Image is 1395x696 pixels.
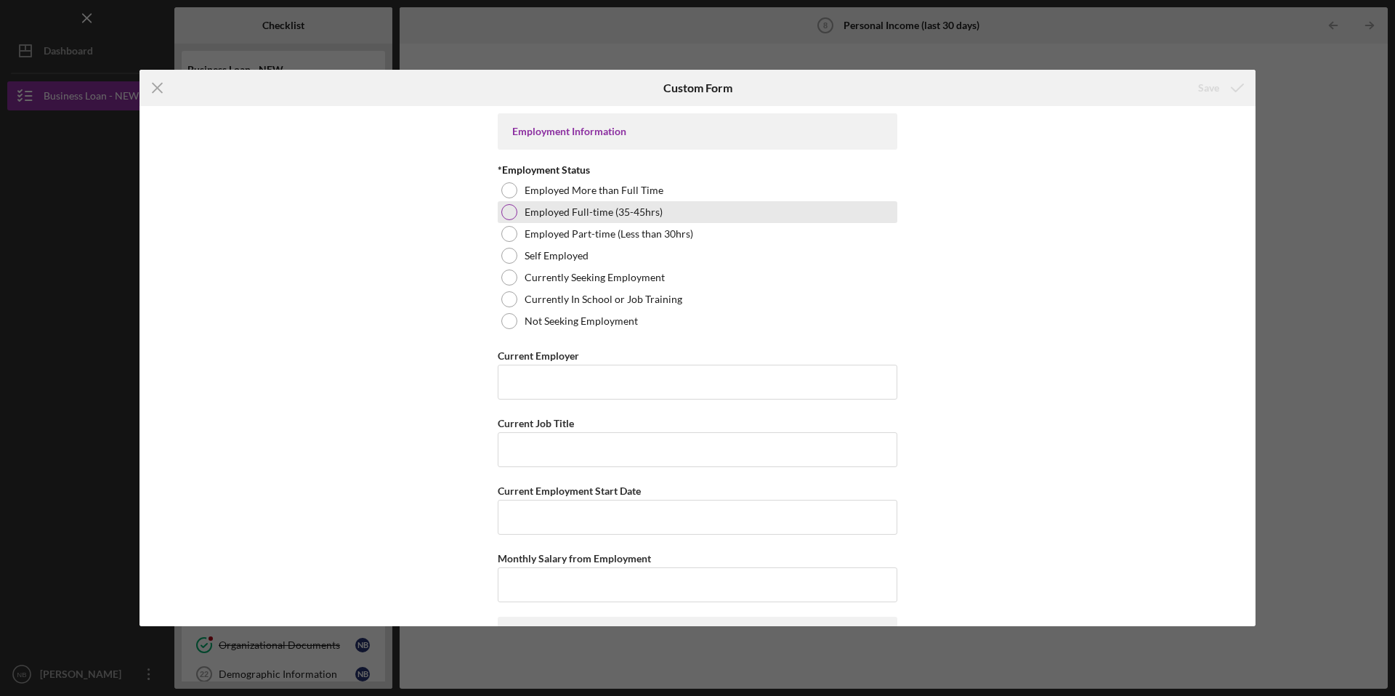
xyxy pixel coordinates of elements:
[525,272,665,283] label: Currently Seeking Employment
[525,315,638,327] label: Not Seeking Employment
[512,126,883,137] div: Employment Information
[525,294,682,305] label: Currently In School or Job Training
[525,185,663,196] label: Employed More than Full Time
[498,485,641,497] label: Current Employment Start Date
[498,164,897,176] div: *Employment Status
[525,228,693,240] label: Employed Part-time (Less than 30hrs)
[663,81,732,94] h6: Custom Form
[498,552,651,565] label: Monthly Salary from Employment
[498,417,574,429] label: Current Job Title
[525,250,589,262] label: Self Employed
[525,206,663,218] label: Employed Full-time (35-45hrs)
[1184,73,1255,102] button: Save
[1198,73,1219,102] div: Save
[498,349,579,362] label: Current Employer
